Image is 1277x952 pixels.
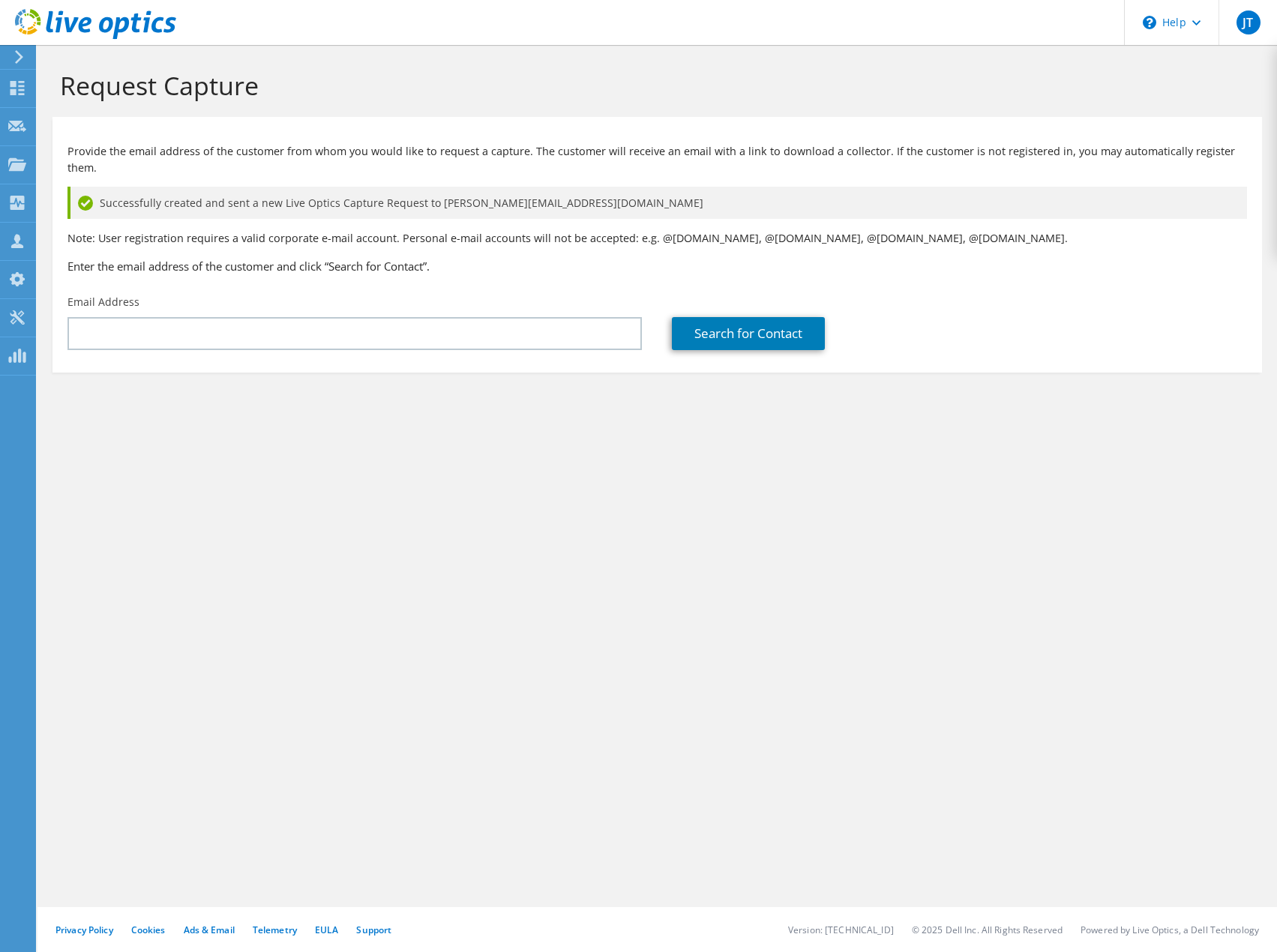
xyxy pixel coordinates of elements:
p: Provide the email address of the customer from whom you would like to request a capture. The cust... [67,143,1247,176]
span: Successfully created and sent a new Live Optics Capture Request to [PERSON_NAME][EMAIL_ADDRESS][D... [100,195,703,211]
svg: \n [1143,16,1156,29]
p: Note: User registration requires a valid corporate e-mail account. Personal e-mail accounts will ... [67,230,1247,247]
a: Telemetry [253,924,297,936]
a: Privacy Policy [55,924,113,936]
li: Powered by Live Optics, a Dell Technology [1081,924,1259,936]
span: JT [1237,10,1261,34]
a: Support [356,924,391,936]
li: Version: [TECHNICAL_ID] [788,924,894,936]
a: Search for Contact [672,317,825,350]
h1: Request Capture [60,70,1247,101]
h3: Enter the email address of the customer and click “Search for Contact”. [67,258,1247,274]
label: Email Address [67,295,139,310]
a: Ads & Email [184,924,235,936]
li: © 2025 Dell Inc. All Rights Reserved [912,924,1063,936]
a: EULA [315,924,338,936]
a: Cookies [131,924,166,936]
